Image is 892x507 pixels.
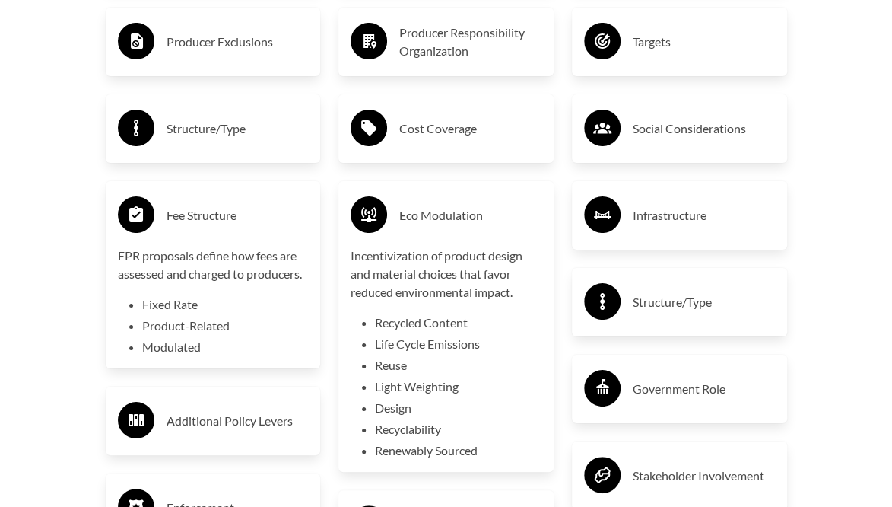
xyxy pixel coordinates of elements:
h3: Government Role [633,377,775,401]
li: Recyclability [375,420,541,438]
h3: Social Considerations [633,116,775,141]
li: Reuse [375,356,541,375]
h3: Fee Structure [167,203,309,228]
h3: Eco Modulation [399,203,541,228]
h3: Producer Exclusions [167,30,309,54]
li: Renewably Sourced [375,442,541,460]
h3: Structure/Type [633,290,775,314]
h3: Targets [633,30,775,54]
li: Modulated [142,338,309,356]
h3: Structure/Type [167,116,309,141]
li: Product-Related [142,317,309,335]
p: EPR proposals define how fees are assessed and charged to producers. [118,247,309,283]
li: Design [375,399,541,417]
h3: Cost Coverage [399,116,541,141]
h3: Infrastructure [633,203,775,228]
li: Recycled Content [375,314,541,332]
h3: Stakeholder Involvement [633,464,775,488]
h3: Producer Responsibility Organization [399,24,541,60]
h3: Additional Policy Levers [167,409,309,433]
li: Light Weighting [375,378,541,396]
p: Incentivization of product design and material choices that favor reduced environmental impact. [351,247,541,301]
li: Fixed Rate [142,295,309,314]
li: Life Cycle Emissions [375,335,541,353]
